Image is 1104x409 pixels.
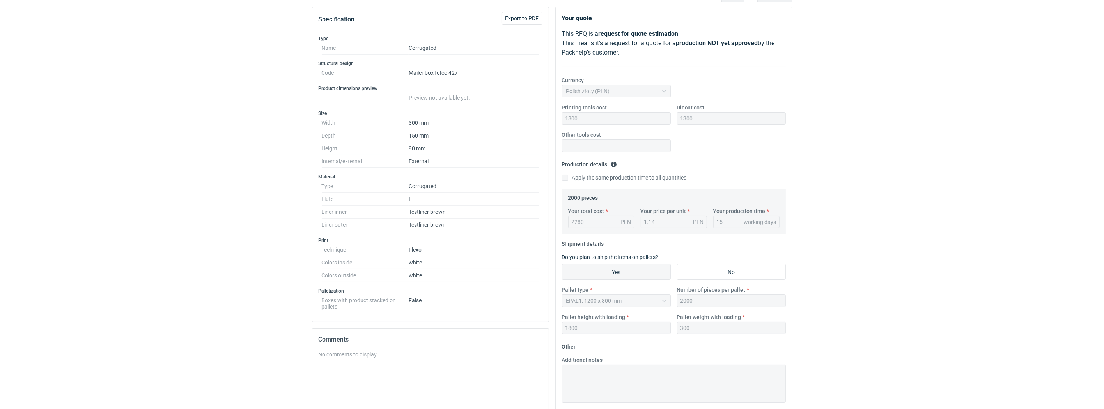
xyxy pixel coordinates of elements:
[322,42,409,55] dt: Name
[562,365,786,403] textarea: -
[319,335,542,344] h2: Comments
[322,206,409,219] dt: Liner inner
[322,129,409,142] dt: Depth
[641,207,686,215] label: Your price per unit
[677,104,705,111] label: Diecut cost
[568,192,598,201] legend: 2000 pieces
[409,116,539,129] dd: 300 mm
[562,313,626,321] label: Pallet height with loading
[322,193,409,206] dt: Flute
[562,356,603,364] label: Additional notes
[319,35,542,42] h3: Type
[322,142,409,155] dt: Height
[322,243,409,256] dt: Technique
[562,158,617,167] legend: Production details
[319,85,542,92] h3: Product dimensions preview
[562,76,584,84] label: Currency
[562,286,589,294] label: Pallet type
[562,104,607,111] label: Printing tools cost
[568,207,604,215] label: Your total cost
[562,238,604,247] legend: Shipment details
[562,254,659,260] label: Do you plan to ship the items on pallets?
[319,237,542,243] h3: Print
[322,180,409,193] dt: Type
[505,16,539,21] span: Export to PDF
[677,286,746,294] label: Number of pieces per pallet
[409,180,539,193] dd: Corrugated
[562,131,601,139] label: Other tools cost
[409,42,539,55] dd: Corrugated
[693,218,704,226] div: PLN
[621,218,631,226] div: PLN
[502,12,542,25] button: Export to PDF
[322,219,409,231] dt: Liner outer
[562,174,687,182] label: Apply the same production time to all quantities
[677,313,741,321] label: Pallet weight with loading
[409,256,539,269] dd: white
[322,294,409,310] dt: Boxes with product stacked on pallets
[409,142,539,155] dd: 90 mm
[409,129,539,142] dd: 150 mm
[744,218,776,226] div: working days
[322,269,409,282] dt: Colors outside
[676,39,758,47] strong: production NOT yet approved
[562,29,786,57] p: This RFQ is a . This means it's a request for a quote for a by the Packhelp's customer.
[319,10,355,29] button: Specification
[409,243,539,256] dd: Flexo
[599,30,679,37] strong: request for quote estimation
[319,174,542,180] h3: Material
[409,294,539,310] dd: False
[409,155,539,168] dd: External
[322,256,409,269] dt: Colors inside
[409,206,539,219] dd: Testliner brown
[319,110,542,116] h3: Size
[409,95,470,101] span: Preview not available yet.
[322,116,409,129] dt: Width
[713,207,766,215] label: Your production time
[322,155,409,168] dt: Internal/external
[319,288,542,294] h3: Palletization
[319,351,542,358] div: No comments to display
[562,14,592,22] strong: Your quote
[322,67,409,79] dt: Code
[319,60,542,67] h3: Structural design
[409,67,539,79] dd: Mailer box fefco 427
[562,340,576,350] legend: Other
[409,219,539,231] dd: Testliner brown
[409,193,539,206] dd: E
[409,269,539,282] dd: white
